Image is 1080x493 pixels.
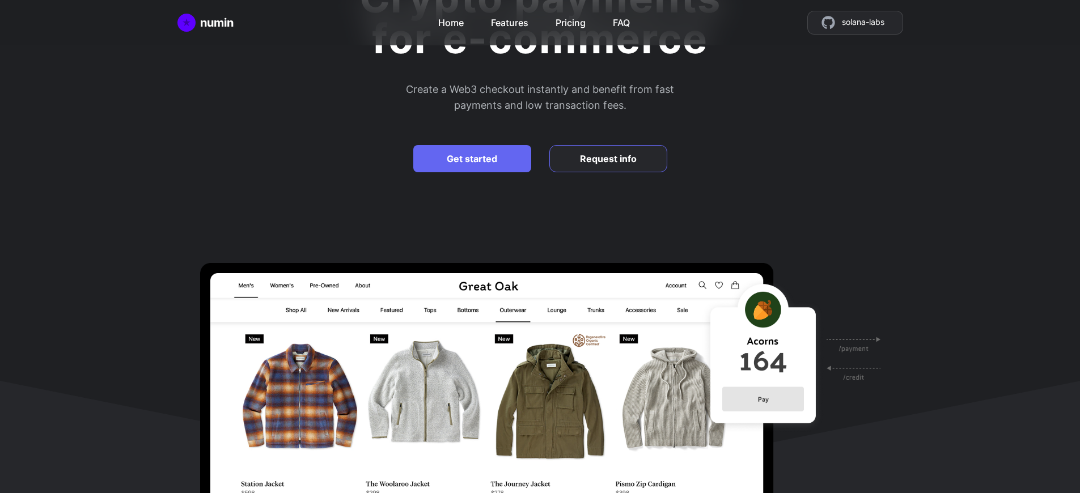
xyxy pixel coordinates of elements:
[613,11,630,29] a: FAQ
[438,11,464,29] a: Home
[556,11,586,29] a: Pricing
[842,16,884,29] span: solana-labs
[807,11,903,35] a: source code
[200,15,234,31] div: numin
[413,145,531,172] a: Get started
[177,14,234,32] a: Home
[549,145,667,172] a: Request info
[491,11,528,29] a: Features
[285,82,795,113] h2: Create a Web3 checkout instantly and benefit from fast payments and low transaction fees.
